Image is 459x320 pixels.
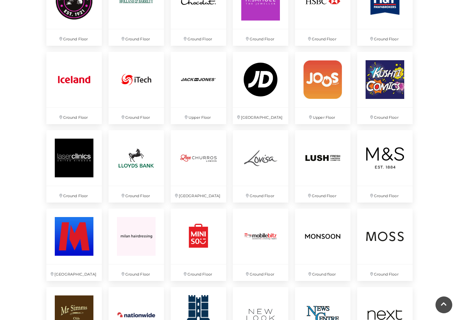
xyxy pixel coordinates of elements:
[46,264,102,281] p: [GEOGRAPHIC_DATA]
[43,205,105,284] a: [GEOGRAPHIC_DATA]
[295,186,350,203] p: Ground Floor
[229,127,292,206] a: Ground Floor
[43,48,105,128] a: Ground Floor
[233,29,288,46] p: Ground Floor
[295,29,350,46] p: Ground Floor
[109,29,164,46] p: Ground Floor
[171,264,226,281] p: Ground Floor
[105,205,167,284] a: Ground Floor
[171,29,226,46] p: Ground Floor
[46,130,102,186] img: Laser Clinic
[295,264,350,281] p: Ground floor
[357,29,413,46] p: Ground Floor
[357,264,413,281] p: Ground Floor
[233,264,288,281] p: Ground Floor
[109,186,164,203] p: Ground Floor
[167,48,229,128] a: Upper Floor
[229,205,292,284] a: Ground Floor
[46,108,102,124] p: Ground Floor
[105,127,167,206] a: Ground Floor
[354,127,416,206] a: Ground Floor
[229,48,292,128] a: [GEOGRAPHIC_DATA]
[109,108,164,124] p: Ground Floor
[354,48,416,128] a: Ground Floor
[292,48,354,128] a: Upper Floor
[43,127,105,206] a: Laser Clinic Ground Floor
[171,186,226,203] p: [GEOGRAPHIC_DATA]
[46,29,102,46] p: Ground Floor
[105,48,167,128] a: Ground Floor
[295,108,350,124] p: Upper Floor
[167,127,229,206] a: [GEOGRAPHIC_DATA]
[109,264,164,281] p: Ground Floor
[354,205,416,284] a: Ground Floor
[233,186,288,203] p: Ground Floor
[171,108,226,124] p: Upper Floor
[292,205,354,284] a: Ground floor
[233,108,288,124] p: [GEOGRAPHIC_DATA]
[357,186,413,203] p: Ground Floor
[167,205,229,284] a: Ground Floor
[357,108,413,124] p: Ground Floor
[292,127,354,206] a: Ground Floor
[46,186,102,203] p: Ground Floor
